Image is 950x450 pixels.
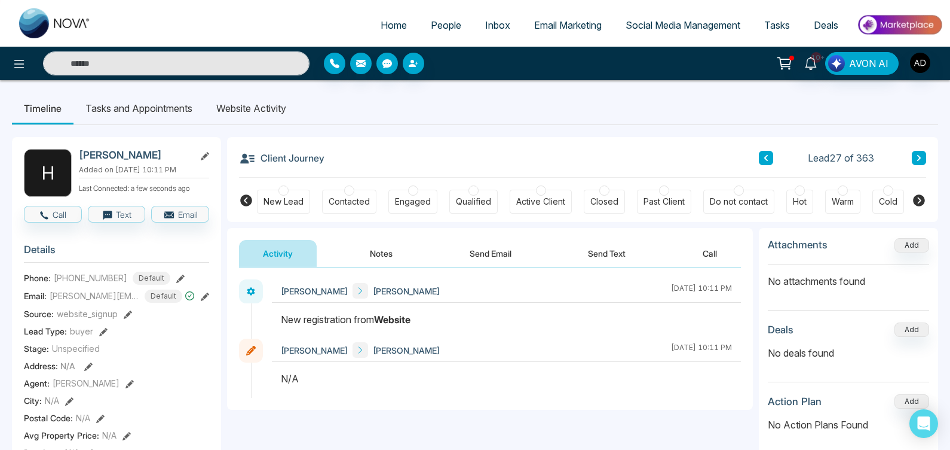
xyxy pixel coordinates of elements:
a: Inbox [473,14,522,37]
a: 10+ [796,52,825,73]
button: Add [894,323,929,337]
div: Closed [590,196,618,208]
img: Nova CRM Logo [19,8,91,38]
span: Stage: [24,342,49,355]
li: Tasks and Appointments [73,92,204,124]
span: Lead 27 of 363 [808,151,874,165]
span: Phone: [24,272,51,284]
a: Email Marketing [522,14,614,37]
span: Social Media Management [626,19,740,31]
div: Active Client [516,196,565,208]
h3: Attachments [768,239,828,251]
span: Home [381,19,407,31]
span: Default [145,290,182,303]
div: Do not contact [710,196,768,208]
img: Market-place.gif [856,11,943,38]
div: New Lead [263,196,304,208]
a: People [419,14,473,37]
button: Activity [239,240,317,267]
div: [DATE] 10:11 PM [671,283,732,299]
span: Add [894,239,929,250]
p: No deals found [768,346,929,360]
p: No Action Plans Found [768,418,929,432]
div: Contacted [329,196,370,208]
span: Unspecified [52,342,100,355]
div: Cold [879,196,897,208]
button: Add [894,238,929,253]
h2: [PERSON_NAME] [79,149,190,161]
span: People [431,19,461,31]
span: N/A [45,394,59,407]
span: buyer [70,325,93,337]
p: Added on [DATE] 10:11 PM [79,165,209,175]
span: website_signup [57,308,118,320]
span: [PERSON_NAME] [281,344,348,357]
span: 10+ [811,52,822,63]
span: Postal Code : [24,412,73,424]
span: N/A [102,429,117,442]
span: AVON AI [849,56,888,71]
h3: Action Plan [768,396,822,408]
button: Notes [346,240,416,267]
button: Email [151,206,209,223]
span: N/A [60,361,75,371]
div: Past Client [643,196,685,208]
div: H [24,149,72,197]
span: Agent: [24,377,50,390]
span: [PERSON_NAME][EMAIL_ADDRESS][DOMAIN_NAME] [50,290,139,302]
button: Call [679,240,741,267]
span: [PERSON_NAME] [53,377,119,390]
a: Deals [802,14,850,37]
div: Warm [832,196,854,208]
div: Engaged [395,196,431,208]
img: Lead Flow [828,55,845,72]
span: N/A [76,412,90,424]
span: [PERSON_NAME] [373,344,440,357]
li: Website Activity [204,92,298,124]
p: No attachments found [768,265,929,288]
h3: Deals [768,324,793,336]
span: Avg Property Price : [24,429,99,442]
h3: Details [24,244,209,262]
button: Send Email [446,240,535,267]
span: [PHONE_NUMBER] [54,272,127,284]
span: Email Marketing [534,19,602,31]
h3: Client Journey [239,149,324,167]
div: Qualified [456,196,491,208]
span: City : [24,394,42,407]
div: Hot [793,196,807,208]
p: Last Connected: a few seconds ago [79,181,209,194]
span: Lead Type: [24,325,67,337]
span: Default [133,272,170,285]
span: Email: [24,290,47,302]
button: Add [894,394,929,409]
a: Home [369,14,419,37]
span: Inbox [485,19,510,31]
button: AVON AI [825,52,899,75]
div: Open Intercom Messenger [909,409,938,438]
span: Deals [814,19,838,31]
button: Call [24,206,82,223]
span: Source: [24,308,54,320]
span: [PERSON_NAME] [373,285,440,297]
a: Tasks [752,14,802,37]
span: [PERSON_NAME] [281,285,348,297]
div: [DATE] 10:11 PM [671,342,732,358]
span: Address: [24,360,75,372]
button: Text [88,206,146,223]
span: Tasks [764,19,790,31]
a: Social Media Management [614,14,752,37]
li: Timeline [12,92,73,124]
button: Send Text [564,240,649,267]
img: User Avatar [910,53,930,73]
